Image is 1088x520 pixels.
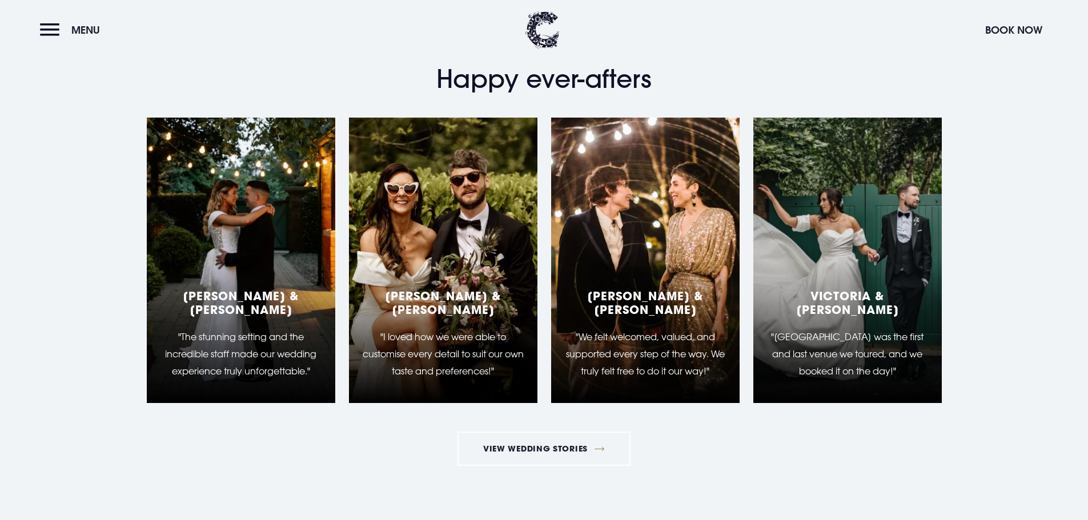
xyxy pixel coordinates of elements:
[160,328,322,380] p: "The stunning setting and the incredible staff made our wedding experience truly unforgettable."
[349,118,537,403] a: [PERSON_NAME] & [PERSON_NAME] "I loved how we were able to customise every detail to suit our own...
[160,289,322,316] h5: [PERSON_NAME] & [PERSON_NAME]
[282,42,807,94] h2: Happy ever-afters
[363,328,524,380] p: "I loved how we were able to customise every detail to suit our own taste and preferences!"
[71,23,100,37] span: Menu
[525,11,560,49] img: Clandeboye Lodge
[767,289,928,316] h5: Victoria & [PERSON_NAME]
[363,289,524,316] h5: [PERSON_NAME] & [PERSON_NAME]
[147,118,335,403] a: [PERSON_NAME] & [PERSON_NAME] "The stunning setting and the incredible staff made our wedding exp...
[551,118,740,403] a: [PERSON_NAME] & [PERSON_NAME] "We felt welcomed, valued, and supported every step of the way. We ...
[753,118,942,403] a: Victoria & [PERSON_NAME] "[GEOGRAPHIC_DATA] was the first and last venue we toured, and we booked...
[979,18,1048,42] button: Book Now
[767,328,928,380] p: "[GEOGRAPHIC_DATA] was the first and last venue we toured, and we booked it on the day!"
[565,289,726,316] h5: [PERSON_NAME] & [PERSON_NAME]
[565,328,726,380] p: "We felt welcomed, valued, and supported every step of the way. We truly felt free to do it our w...
[40,18,106,42] button: Menu
[457,432,631,466] a: View Wedding Stories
